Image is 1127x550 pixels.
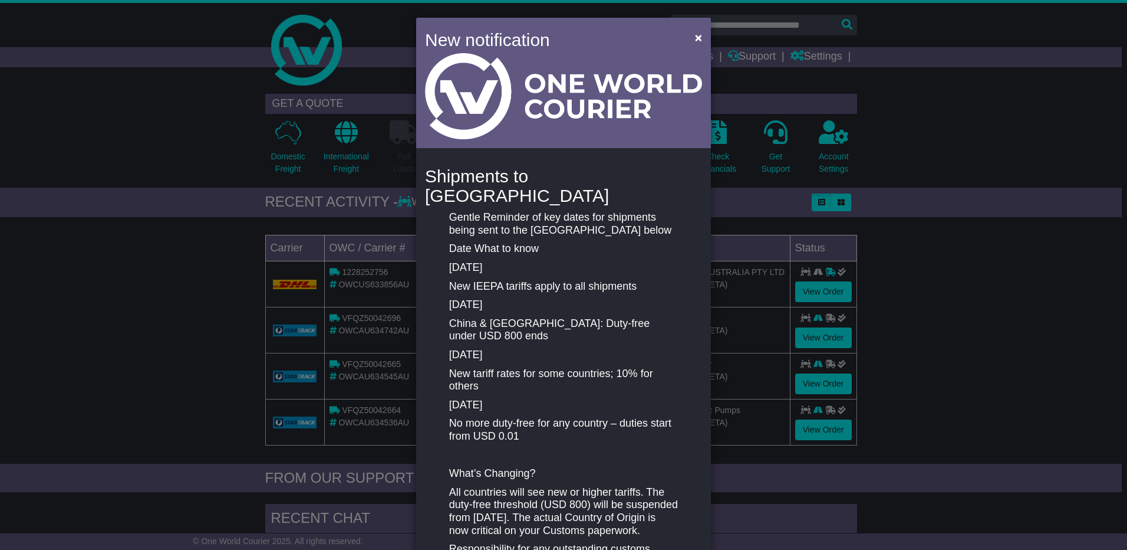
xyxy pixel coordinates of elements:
[689,25,708,50] button: Close
[449,211,678,237] p: Gentle Reminder of key dates for shipments being sent to the [GEOGRAPHIC_DATA] below
[449,349,678,362] p: [DATE]
[449,417,678,443] p: No more duty-free for any country – duties start from USD 0.01
[449,399,678,412] p: [DATE]
[449,243,678,256] p: Date What to know
[449,467,678,480] p: What’s Changing?
[449,299,678,312] p: [DATE]
[695,31,702,44] span: ×
[449,486,678,537] p: All countries will see new or higher tariffs. The duty-free threshold (USD 800) will be suspended...
[425,53,702,139] img: Light
[449,317,678,343] p: China & [GEOGRAPHIC_DATA]: Duty-free under USD 800 ends
[425,27,678,53] h4: New notification
[449,261,678,274] p: [DATE]
[425,166,702,205] h4: Shipments to [GEOGRAPHIC_DATA]
[449,280,678,293] p: New IEEPA tariffs apply to all shipments
[449,368,678,393] p: New tariff rates for some countries; 10% for others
